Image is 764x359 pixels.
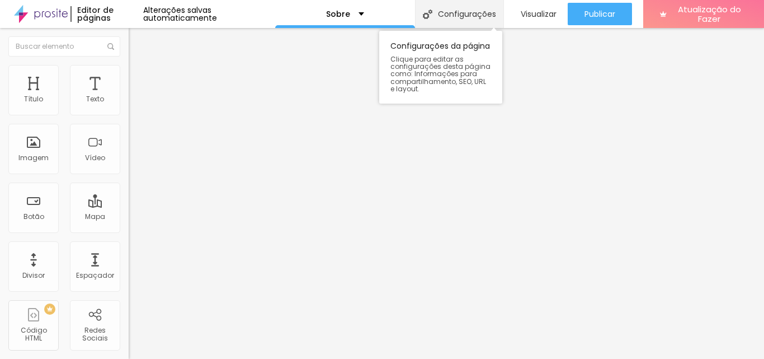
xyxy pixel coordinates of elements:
[584,8,615,20] font: Publicar
[21,325,47,343] font: Código HTML
[8,36,120,57] input: Buscar elemento
[521,8,557,20] font: Visualizar
[143,4,217,24] font: Alterações salvas automaticamente
[326,8,350,20] font: Sobre
[678,3,741,25] font: Atualização do Fazer
[390,40,490,52] font: Configurações da página
[107,43,114,50] img: Ícone
[82,325,108,343] font: Redes Sociais
[24,94,43,104] font: Título
[568,3,632,25] button: Publicar
[438,8,496,20] font: Configurações
[76,271,114,280] font: Espaçador
[390,54,491,94] font: Clique para editar as configurações desta página como: Informações para compartilhamento, SEO, UR...
[423,10,432,19] img: Ícone
[86,94,104,104] font: Texto
[85,212,105,221] font: Mapa
[77,4,114,24] font: Editor de páginas
[23,212,44,221] font: Botão
[504,3,568,25] button: Visualizar
[22,271,45,280] font: Divisor
[18,153,49,162] font: Imagem
[85,153,105,162] font: Vídeo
